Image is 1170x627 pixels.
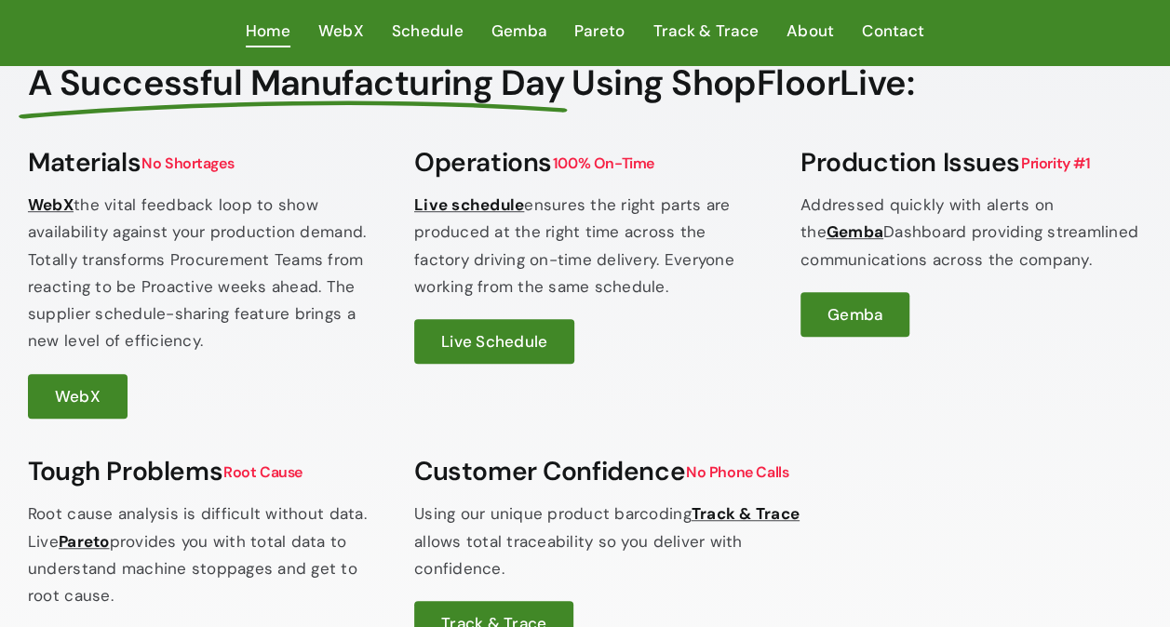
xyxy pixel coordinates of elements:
p: ensures the right parts are produced at the right time across the factory driving on-time deliver... [414,192,756,300]
a: Live schedule [414,194,524,215]
a: Pareto [574,18,625,47]
span: Using ShopFloorLive: [572,60,914,106]
span: Root Cause [222,461,303,483]
span: Home [246,18,290,45]
h3: Production Issues [800,147,1142,179]
a: Pareto [59,531,110,552]
span: Track & Trace [653,18,759,45]
span: No Phone Calls [685,461,789,483]
span: confidence. [414,555,1142,582]
p: Using our unique product barcoding [414,500,1142,582]
a: Track & Trace [692,503,800,524]
a: Home [246,18,290,47]
a: Live Schedule [414,319,574,364]
h3: Operations [414,147,756,179]
a: WebX [28,374,128,419]
a: Gemba [827,221,883,242]
span: 100% On-Time [552,153,655,174]
p: Addressed quickly with alerts on the Dashboard providing streamlined communications across the co... [800,192,1142,273]
span: Priority #1 [1020,153,1091,174]
a: WebX [318,18,364,47]
span: No Shortages [141,153,235,174]
span: allows total traceability so you deliver with [414,528,1142,555]
span: WebX [55,386,101,407]
a: Contact [862,18,924,47]
h3: Tough Problems [28,456,370,487]
span: Schedule [392,18,464,45]
span: Live Schedule [441,331,547,352]
p: Root cause analysis is difficult without data. Live provides you with total data to understand ma... [28,500,370,609]
h3: Materials [28,147,370,179]
span: Pareto [574,18,625,45]
span: Contact [862,18,924,45]
span: Gemba [491,18,546,45]
a: WebX [28,194,74,215]
h3: Customer Confidence [414,456,1142,487]
span: Gemba [827,304,882,325]
span: A Successful Manufacturing Day [28,62,564,105]
a: About [787,18,834,47]
p: the vital feedback loop to show availability against your production demand. Totally transforms P... [28,192,370,354]
span: WebX [318,18,364,45]
span: About [787,18,834,45]
a: Track & Trace [653,18,759,47]
a: Schedule [392,18,464,47]
a: Gemba [491,18,546,47]
a: Gemba [800,292,909,337]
